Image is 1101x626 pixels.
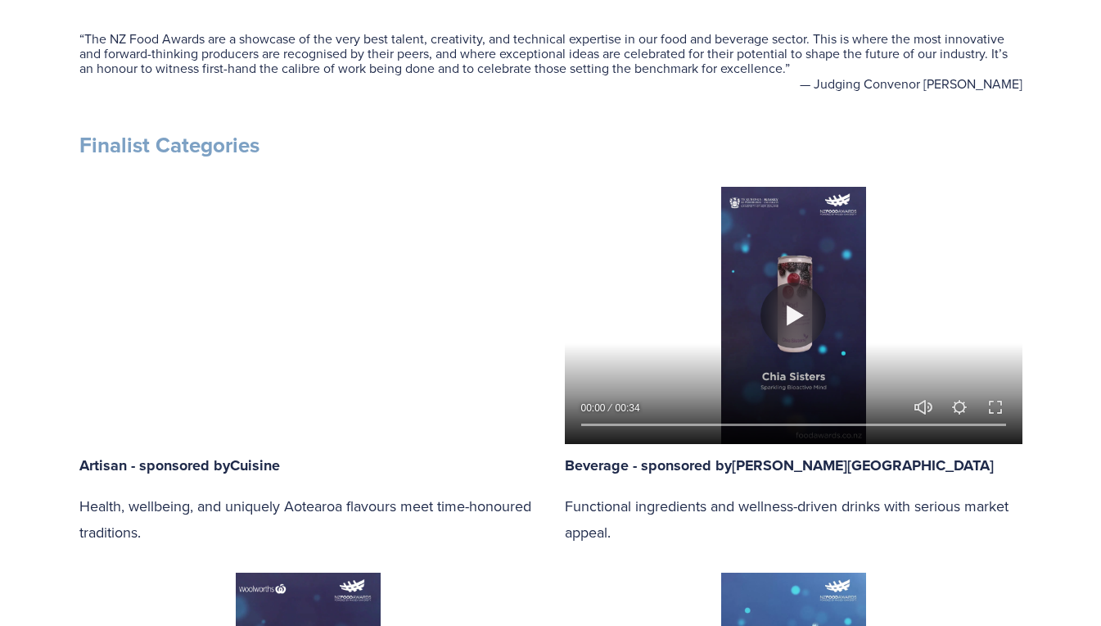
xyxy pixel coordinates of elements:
[565,455,732,476] strong: Beverage - sponsored by
[230,455,280,475] a: Cuisine
[79,455,230,476] strong: Artisan - sponsored by
[760,283,826,348] button: Play
[230,455,280,476] strong: Cuisine
[732,455,994,475] a: [PERSON_NAME][GEOGRAPHIC_DATA]
[581,420,1006,431] input: Seek
[79,31,1022,76] blockquote: The NZ Food Awards are a showcase of the very best talent, creativity, and technical expertise in...
[565,493,1022,545] p: Functional ingredients and wellness-driven drinks with serious market appeal.
[79,29,84,48] span: “
[610,400,644,416] div: Duration
[79,493,537,545] p: Health, wellbeing, and uniquely Aotearoa flavours meet time-honoured traditions.
[785,59,790,77] span: ”
[79,129,259,161] strong: Finalist Categories
[79,76,1022,91] figcaption: — Judging Convenor [PERSON_NAME]
[732,455,994,476] strong: [PERSON_NAME][GEOGRAPHIC_DATA]
[581,400,610,416] div: Current time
